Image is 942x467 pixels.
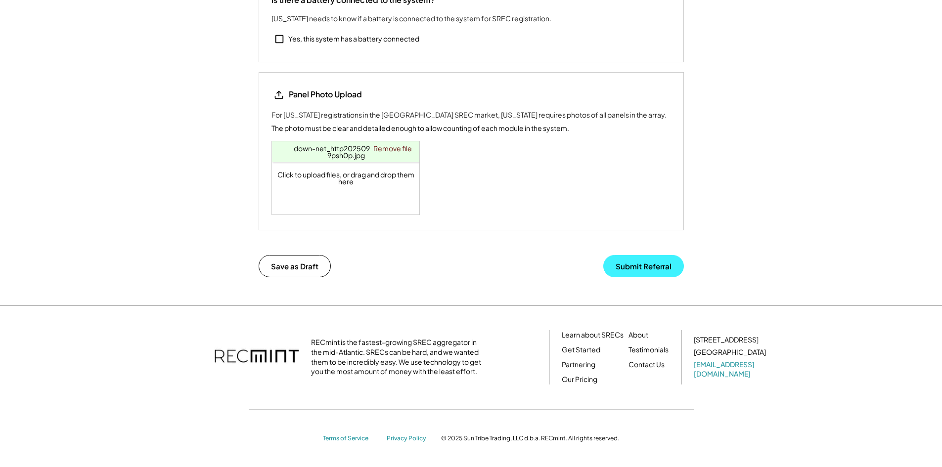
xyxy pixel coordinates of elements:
[562,330,624,340] a: Learn about SRECs
[387,434,431,443] a: Privacy Policy
[271,110,667,120] div: For [US_STATE] registrations in the [GEOGRAPHIC_DATA] SREC market, [US_STATE] requires photos of ...
[628,330,648,340] a: About
[323,434,377,443] a: Terms of Service
[271,123,569,133] div: The photo must be clear and detailed enough to allow counting of each module in the system.
[441,434,619,442] div: © 2025 Sun Tribe Trading, LLC d.b.a. RECmint. All rights reserved.
[562,360,595,370] a: Partnering
[311,338,487,376] div: RECmint is the fastest-growing SREC aggregator in the mid-Atlantic. SRECs can be hard, and we wan...
[562,345,600,355] a: Get Started
[259,255,331,277] button: Save as Draft
[628,360,665,370] a: Contact Us
[628,345,669,355] a: Testimonials
[215,340,299,374] img: recmint-logotype%403x.png
[289,89,362,100] div: Panel Photo Upload
[294,144,398,160] a: down-net_http20250905-168-9psh0p.jpg
[271,13,551,24] div: [US_STATE] needs to know if a battery is connected to the system for SREC registration.
[272,141,420,214] div: Click to upload files, or drag and drop them here
[694,360,768,379] a: [EMAIL_ADDRESS][DOMAIN_NAME]
[603,255,684,277] button: Submit Referral
[288,34,419,44] div: Yes, this system has a battery connected
[694,347,766,357] div: [GEOGRAPHIC_DATA]
[694,335,759,345] div: [STREET_ADDRESS]
[562,375,597,384] a: Our Pricing
[370,141,415,155] a: Remove file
